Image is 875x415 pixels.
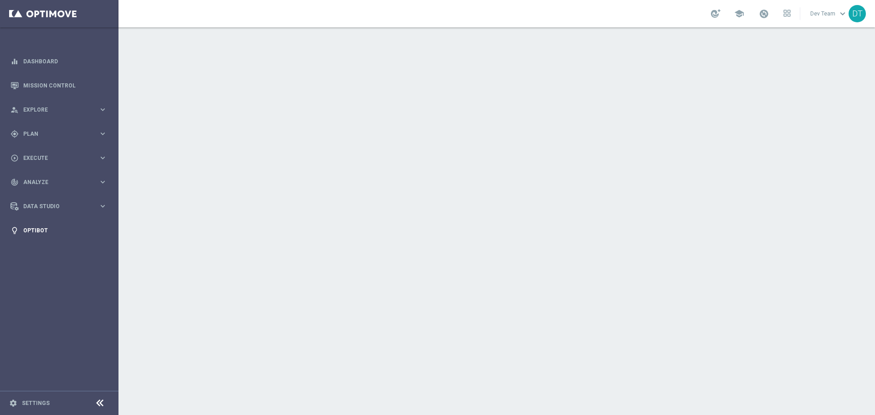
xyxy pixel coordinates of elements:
a: Optibot [23,218,107,242]
span: Data Studio [23,204,98,209]
button: Data Studio keyboard_arrow_right [10,203,108,210]
button: track_changes Analyze keyboard_arrow_right [10,179,108,186]
span: Plan [23,131,98,137]
div: Dashboard [10,49,107,73]
a: Dev Teamkeyboard_arrow_down [809,7,849,20]
i: lightbulb [10,226,19,235]
i: keyboard_arrow_right [98,105,107,114]
div: Analyze [10,178,98,186]
div: Mission Control [10,73,107,97]
button: gps_fixed Plan keyboard_arrow_right [10,130,108,138]
div: Optibot [10,218,107,242]
a: Mission Control [23,73,107,97]
span: Execute [23,155,98,161]
div: Execute [10,154,98,162]
div: Plan [10,130,98,138]
button: Mission Control [10,82,108,89]
i: track_changes [10,178,19,186]
i: person_search [10,106,19,114]
a: Settings [22,400,50,406]
i: keyboard_arrow_right [98,154,107,162]
span: Analyze [23,179,98,185]
div: Explore [10,106,98,114]
i: settings [9,399,17,407]
span: Explore [23,107,98,113]
div: DT [849,5,866,22]
span: keyboard_arrow_down [838,9,848,19]
span: school [734,9,744,19]
i: play_circle_outline [10,154,19,162]
div: Data Studio [10,202,98,210]
button: play_circle_outline Execute keyboard_arrow_right [10,154,108,162]
i: keyboard_arrow_right [98,129,107,138]
i: keyboard_arrow_right [98,202,107,210]
i: keyboard_arrow_right [98,178,107,186]
a: Dashboard [23,49,107,73]
i: equalizer [10,57,19,66]
button: person_search Explore keyboard_arrow_right [10,106,108,113]
button: equalizer Dashboard [10,58,108,65]
i: gps_fixed [10,130,19,138]
button: lightbulb Optibot [10,227,108,234]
